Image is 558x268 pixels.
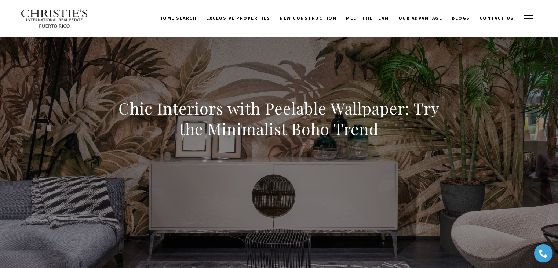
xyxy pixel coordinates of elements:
a: Our Advantage [394,11,447,25]
img: Christie's International Real Estate text transparent background [21,9,89,28]
span: Our Advantage [398,15,442,21]
span: Exclusive Properties [206,15,270,21]
a: Meet the Team [341,11,394,25]
span: Contact Us [479,15,514,21]
span: Blogs [452,15,470,21]
span: New Construction [280,15,336,21]
a: Home Search [154,11,202,25]
a: Exclusive Properties [201,11,275,25]
h1: Chic Interiors with Peelable Wallpaper: Try the Minimalist Boho Trend [117,98,441,139]
a: New Construction [275,11,341,25]
button: button [519,8,538,29]
a: Contact Us [475,11,519,25]
a: Blogs [447,11,475,25]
